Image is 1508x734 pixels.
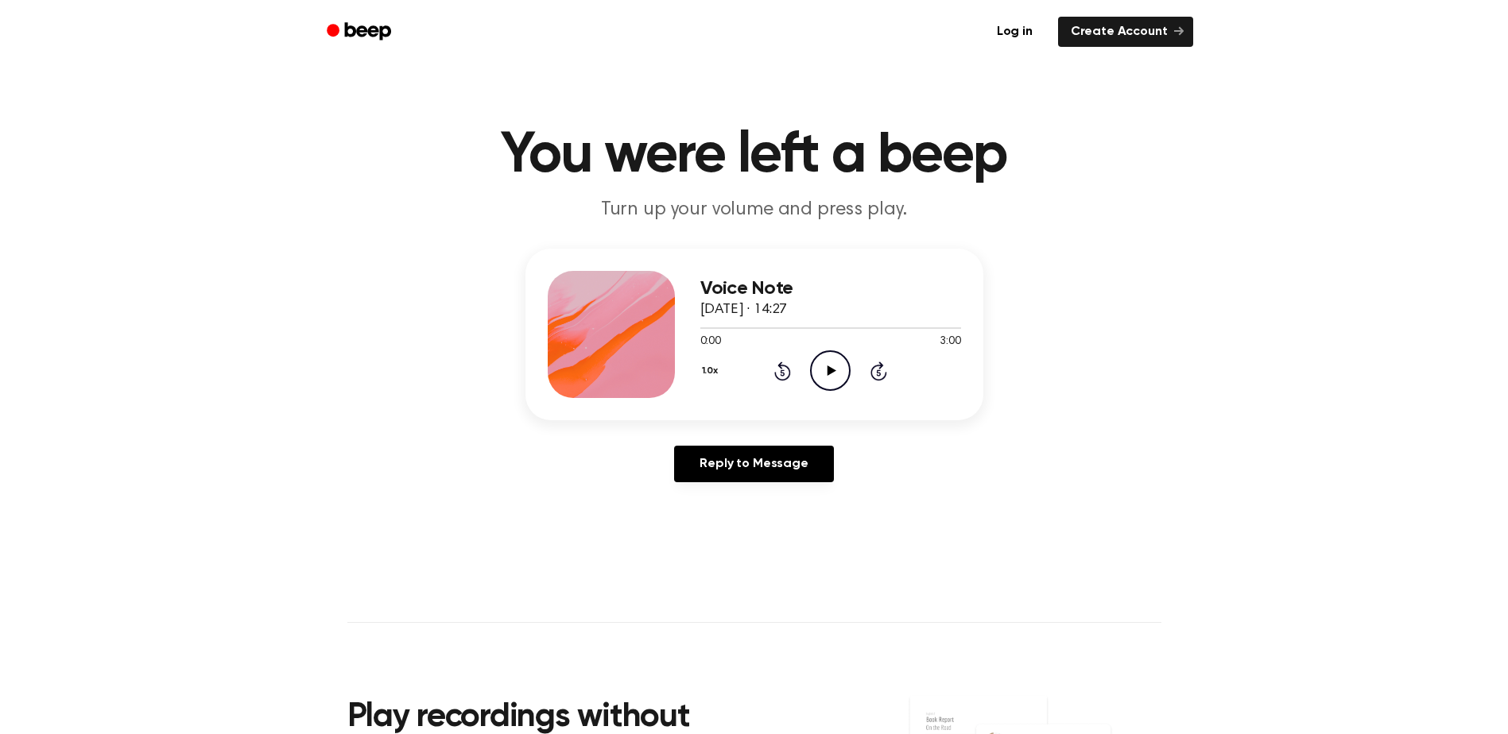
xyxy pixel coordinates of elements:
[700,357,724,384] button: 1.0x
[449,197,1060,223] p: Turn up your volume and press play.
[940,334,960,350] span: 3:00
[347,127,1161,184] h1: You were left a beep
[981,14,1049,50] a: Log in
[674,446,833,482] a: Reply to Message
[700,303,788,317] span: [DATE] · 14:27
[1058,17,1193,47] a: Create Account
[700,334,721,350] span: 0:00
[700,278,961,299] h3: Voice Note
[316,17,405,48] a: Beep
